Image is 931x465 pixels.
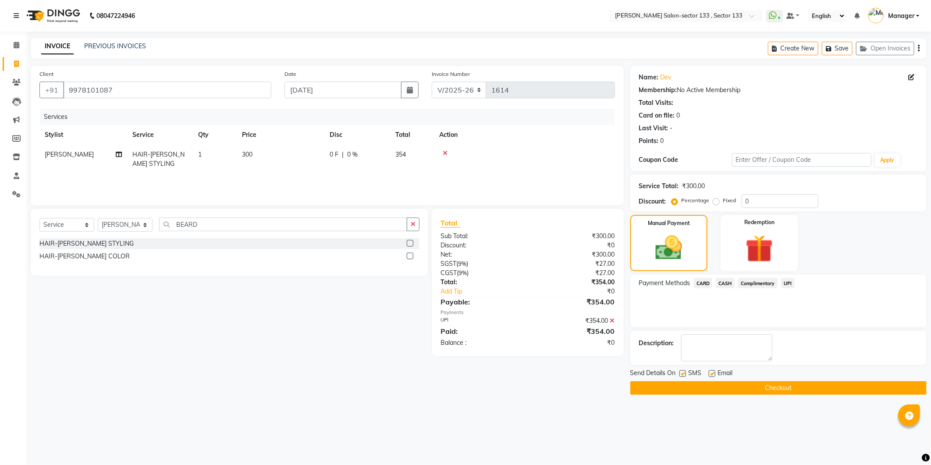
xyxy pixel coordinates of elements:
[543,287,621,296] div: ₹0
[159,218,407,231] input: Search or Scan
[639,136,659,146] div: Points:
[528,297,622,307] div: ₹354.00
[694,278,713,288] span: CARD
[434,287,544,296] a: Add Tip
[639,111,675,120] div: Card on file:
[822,42,853,55] button: Save
[738,278,778,288] span: Complimentary
[661,136,664,146] div: 0
[41,39,74,54] a: INVOICE
[96,4,135,28] b: 08047224946
[237,125,324,145] th: Price
[434,297,528,307] div: Payable:
[723,197,736,204] label: Fixed
[528,259,622,268] div: ₹27.00
[40,109,622,125] div: Services
[441,260,456,268] span: SGST
[242,150,252,158] span: 300
[528,278,622,287] div: ₹354.00
[528,232,622,241] div: ₹300.00
[528,268,622,278] div: ₹27.00
[39,239,134,248] div: HAIR-[PERSON_NAME] STYLING
[441,218,461,228] span: Total
[648,219,690,227] label: Manual Payment
[630,381,927,395] button: Checkout
[528,241,622,250] div: ₹0
[434,326,528,336] div: Paid:
[458,260,466,267] span: 9%
[528,316,622,325] div: ₹354.00
[868,8,884,23] img: Manager
[639,197,666,206] div: Discount:
[434,232,528,241] div: Sub Total:
[528,250,622,259] div: ₹300.00
[781,278,795,288] span: UPI
[639,86,677,95] div: Membership:
[193,125,237,145] th: Qty
[689,368,702,379] span: SMS
[732,153,871,167] input: Enter Offer / Coupon Code
[670,124,673,133] div: -
[677,111,680,120] div: 0
[324,125,390,145] th: Disc
[441,309,615,316] div: Payments
[434,250,528,259] div: Net:
[639,155,732,165] div: Coupon Code
[434,125,615,145] th: Action
[39,125,127,145] th: Stylist
[434,278,528,287] div: Total:
[639,98,674,107] div: Total Visits:
[639,279,690,288] span: Payment Methods
[716,278,735,288] span: CASH
[284,70,296,78] label: Date
[330,150,338,159] span: 0 F
[63,82,271,98] input: Search by Name/Mobile/Email/Code
[639,73,659,82] div: Name:
[127,125,193,145] th: Service
[639,182,679,191] div: Service Total:
[768,42,818,55] button: Create New
[661,73,672,82] a: Dev
[647,232,690,263] img: _cash.svg
[682,182,705,191] div: ₹300.00
[639,339,674,348] div: Description:
[432,70,470,78] label: Invoice Number
[434,316,528,325] div: UPI
[39,252,130,261] div: HAIR-[PERSON_NAME] COLOR
[639,124,668,133] div: Last Visit:
[395,150,406,158] span: 354
[458,269,467,276] span: 9%
[856,42,914,55] button: Open Invoices
[39,82,64,98] button: +91
[84,42,146,50] a: PREVIOUS INVOICES
[682,197,710,204] label: Percentage
[528,326,622,336] div: ₹354.00
[198,150,202,158] span: 1
[45,150,94,158] span: [PERSON_NAME]
[875,154,900,167] button: Apply
[744,218,775,226] label: Redemption
[434,268,528,278] div: ( )
[630,368,676,379] span: Send Details On
[434,259,528,268] div: ( )
[528,338,622,347] div: ₹0
[888,11,914,21] span: Manager
[342,150,344,159] span: |
[390,125,434,145] th: Total
[22,4,82,28] img: logo
[434,338,528,347] div: Balance :
[441,269,457,277] span: CGST
[737,232,782,266] img: _gift.svg
[639,86,918,95] div: No Active Membership
[718,368,733,379] span: Email
[347,150,358,159] span: 0 %
[132,150,185,168] span: HAIR-[PERSON_NAME] STYLING
[39,70,53,78] label: Client
[434,241,528,250] div: Discount:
